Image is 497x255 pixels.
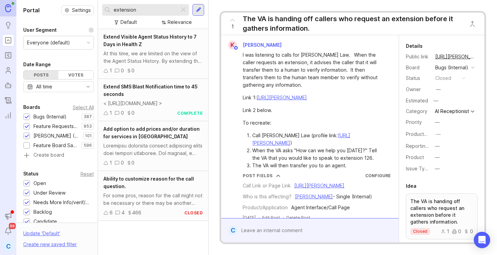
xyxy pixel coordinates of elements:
li: Call [PERSON_NAME] Law (profile link: ) [252,132,385,147]
a: K[PERSON_NAME] [224,41,287,49]
a: [URL][PERSON_NAME] [433,52,478,61]
button: Close button [466,17,479,31]
div: Update ' Default ' [23,230,60,241]
a: Configure [365,173,391,178]
span: 1 [231,23,234,30]
label: Reporting Team [406,143,442,149]
button: Announcements [2,210,14,222]
p: The VA is handing off callers who request an extension before it gathers information. [410,198,473,225]
div: Everyone (default) [27,39,70,46]
div: Details [406,42,423,50]
div: Estimated [406,98,428,103]
img: member badge [233,45,239,51]
div: Who is this affecting? [243,193,292,200]
div: Feature Requests (Internal) [33,123,78,130]
div: The VA is handing off callers who request an extension before it gathers information. [243,14,462,33]
div: 1 [110,67,112,74]
a: [URL][PERSON_NAME] [294,183,344,188]
div: Posts [24,71,58,79]
a: Roadmaps [2,49,14,61]
a: [PERSON_NAME] [295,194,333,199]
div: Status [23,170,39,178]
div: 6 [110,209,113,216]
div: Date Range [23,60,51,69]
div: Idea [406,182,416,190]
div: Owner [406,86,430,93]
a: Users [2,64,14,76]
div: 466 [132,209,141,216]
div: closed [435,74,451,82]
li: When the VA asks "How can we help you [DATE]?" Tell the VA that you would like to speak to extens... [252,147,385,162]
svg: toggle icon [83,84,94,89]
div: Select All [73,105,94,109]
a: Extend Visible Agent Status History to 7 Days in Health ZAt this time, we are limited on the view... [98,29,208,79]
div: Bugs (Internal) [33,113,67,121]
div: To recreate: [243,119,385,127]
p: 387 [84,114,92,119]
time: [DATE] [243,215,256,220]
div: 0 [121,109,124,117]
div: Votes [58,71,93,79]
span: Extend Visible Agent Status History to 7 Days in Health Z [103,34,197,47]
span: 99 [9,223,16,229]
div: Call Link or Page Link [243,182,291,189]
img: Canny Home [5,4,11,12]
div: At this time, we are limited on the view of the Agent Status History. By extending the visible st... [103,50,203,65]
button: Post Fields [243,173,280,179]
div: Candidate [33,218,57,225]
div: C [229,226,237,235]
a: Ability to customize reason for the call question.For some pros, reason for the call might not be... [98,171,208,221]
div: 0 [121,67,124,74]
div: Link 1: [243,94,385,101]
a: [URL][PERSON_NAME] [257,95,307,100]
span: Extend SMS Blast Notification time to 45 seconds [103,84,198,97]
div: I was listening to calls for [PERSON_NAME] Law. When the caller requests an extension, it advises... [243,51,385,89]
p: 596 [84,143,92,148]
button: C [2,240,14,252]
div: 0 [452,229,461,234]
div: Status [406,74,430,82]
div: — [431,96,440,105]
div: Delete Post [286,215,310,221]
div: Board [406,64,430,71]
div: 4 [122,209,125,216]
p: 953 [84,124,92,129]
p: closed [413,229,427,234]
input: Search... [114,6,176,14]
div: 1 [110,109,112,117]
div: 1 [110,159,112,167]
div: · [283,215,284,221]
span: Ability to customize reason for the call question. [103,176,194,189]
a: Add option to add prices and/or duration for services in [GEOGRAPHIC_DATA]Loremipsu dolorsita con... [98,121,208,171]
button: ProductboardID [434,130,443,139]
div: - Single (Internal) [295,193,372,200]
div: 1 [441,229,449,234]
button: Settings [61,5,94,15]
div: Agent Interface/Call Page [291,204,350,211]
div: Open [33,180,46,187]
a: Create board [23,153,94,159]
h1: Portal [23,6,40,14]
a: Portal [2,34,14,46]
div: — [435,118,440,126]
a: Ideas [2,19,14,31]
p: 101 [85,133,92,139]
div: Relevance [168,18,192,26]
div: — [435,142,440,150]
div: 0 [464,229,473,234]
label: Product [406,154,424,160]
label: Priority [406,119,422,125]
div: — [435,154,440,161]
div: Backlog [33,208,52,216]
div: Loremipsu dolorsita consect adipiscing elits doei tempori utlaboree. Dol magnaal, e adm veniamqui... [103,142,203,157]
a: Extend SMS Blast Notification time to 45 seconds< [URL][DOMAIN_NAME] >100complete [98,79,208,121]
div: Needs More Info/verif/repro [33,199,90,206]
div: closed [184,210,203,216]
div: Link 2 below. [243,107,385,114]
div: — [436,130,441,138]
div: Default [120,18,137,26]
span: Settings [72,7,91,14]
div: < [URL][DOMAIN_NAME] > [103,100,203,107]
div: Under Review [33,189,66,197]
div: User Segment [23,26,57,34]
